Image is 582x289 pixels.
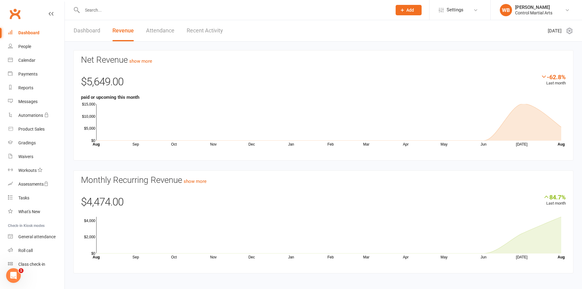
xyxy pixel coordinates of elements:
div: Waivers [18,154,33,159]
div: Control Martial Arts [515,10,552,16]
div: People [18,44,31,49]
div: Assessments [18,182,49,187]
a: Class kiosk mode [8,258,64,271]
a: Revenue [112,20,134,41]
a: Workouts [8,164,64,177]
a: Assessments [8,177,64,191]
div: Roll call [18,248,33,253]
div: What's New [18,209,40,214]
a: People [8,40,64,54]
a: Product Sales [8,122,64,136]
div: Calendar [18,58,35,63]
a: Dashboard [8,26,64,40]
span: 1 [19,268,24,273]
span: Settings [447,3,463,17]
button: Add [396,5,422,15]
div: Dashboard [18,30,39,35]
div: Messages [18,99,38,104]
a: Dashboard [74,20,100,41]
div: $5,649.00 [81,73,566,94]
div: Last month [543,194,566,207]
div: [PERSON_NAME] [515,5,552,10]
div: Payments [18,72,38,76]
div: Tasks [18,195,29,200]
div: Gradings [18,140,36,145]
a: Payments [8,67,64,81]
a: Attendance [146,20,174,41]
h3: Monthly Recurring Revenue [81,176,566,185]
a: Clubworx [7,6,23,21]
a: Calendar [8,54,64,67]
div: Automations [18,113,43,118]
iframe: Intercom live chat [6,268,21,283]
h3: Net Revenue [81,55,566,65]
a: General attendance kiosk mode [8,230,64,244]
div: -62.8% [541,73,566,80]
span: Add [406,8,414,13]
div: General attendance [18,234,56,239]
a: Roll call [8,244,64,258]
a: What's New [8,205,64,219]
div: $4,474.00 [81,194,566,214]
a: Automations [8,109,64,122]
a: Reports [8,81,64,95]
a: Waivers [8,150,64,164]
a: Recent Activity [187,20,223,41]
div: Product Sales [18,127,45,132]
div: Class check-in [18,262,45,267]
div: WB [500,4,512,16]
a: Tasks [8,191,64,205]
a: show more [184,179,207,184]
div: Last month [541,73,566,87]
div: Workouts [18,168,37,173]
a: show more [129,58,152,64]
a: Gradings [8,136,64,150]
span: [DATE] [548,27,562,35]
div: 84.7% [543,194,566,200]
strong: paid or upcoming this month [81,94,139,100]
input: Search... [80,6,388,14]
a: Messages [8,95,64,109]
div: Reports [18,85,33,90]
